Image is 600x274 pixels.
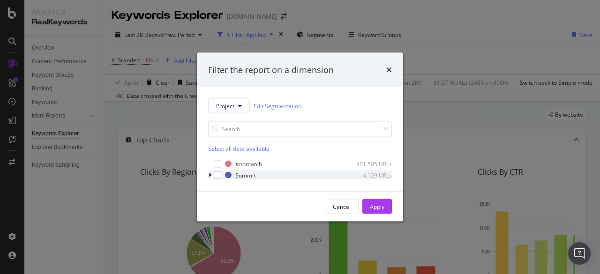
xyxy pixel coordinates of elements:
div: #nomatch [235,160,262,168]
div: Cancel [333,202,351,210]
div: times [386,64,392,76]
input: Search [208,121,392,137]
div: modal [197,52,403,222]
button: Apply [362,199,392,214]
div: Summit [235,171,255,179]
span: Project [216,102,234,110]
div: Filter the report on a dimension [208,64,334,76]
a: Edit Segmentation [254,101,301,111]
button: Cancel [325,199,359,214]
div: 301,505 URLs [346,160,392,168]
div: 4,129 URLs [346,171,392,179]
div: Apply [370,202,384,210]
div: Open Intercom Messenger [568,242,591,265]
button: Project [208,98,250,113]
div: Select all data available [208,145,392,153]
